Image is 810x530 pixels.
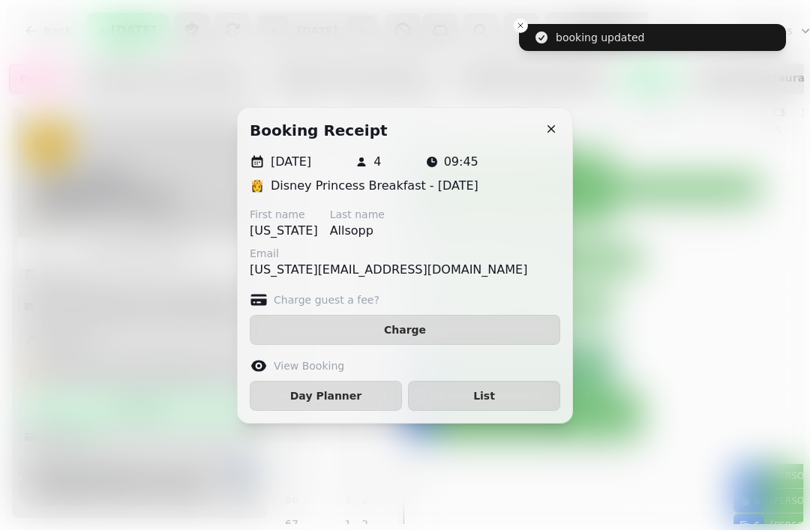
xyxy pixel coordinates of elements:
h2: Booking receipt [250,120,388,141]
label: Last name [330,207,385,222]
button: Day Planner [250,381,402,411]
button: Charge [250,315,560,345]
button: List [408,381,560,411]
p: 4 [373,153,381,171]
p: [DATE] [271,153,311,171]
label: Email [250,246,527,261]
p: [US_STATE] [250,222,318,240]
span: Charge [262,325,547,335]
label: View Booking [274,358,344,373]
p: Disney Princess Breakfast - [DATE] [271,177,478,195]
label: First name [250,207,318,222]
p: [US_STATE][EMAIL_ADDRESS][DOMAIN_NAME] [250,261,527,279]
label: Charge guest a fee? [274,292,379,307]
span: List [421,391,547,401]
p: 09:45 [444,153,478,171]
p: 👸 [250,177,265,195]
span: Day Planner [262,391,389,401]
p: Allsopp [330,222,385,240]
